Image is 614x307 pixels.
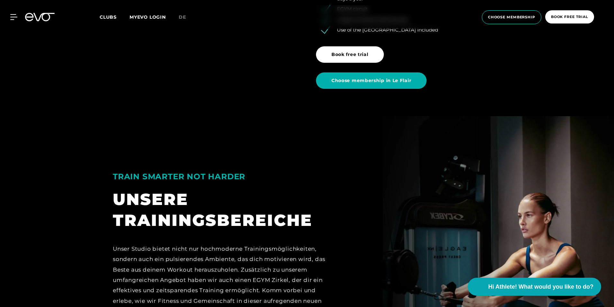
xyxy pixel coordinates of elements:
[100,14,117,20] span: Clubs
[316,42,386,68] a: Book free trial
[551,14,588,20] span: book free trial
[468,278,601,296] button: Hi Athlete! What would you like to do?
[543,10,596,24] a: book free trial
[100,14,130,20] a: Clubs
[179,14,194,21] a: de
[113,189,334,231] div: UNSERE TRAININGSBEREICHE
[480,10,543,24] a: choose membership
[488,14,535,20] span: choose membership
[316,68,429,94] a: Choose membership in Le Flair
[331,77,411,84] span: Choose membership in Le Flair
[488,283,593,291] span: Hi Athlete! What would you like to do?
[179,14,186,20] span: de
[113,169,334,184] div: TRAIN SMARTER NOT HARDER
[130,14,166,20] a: MYEVO LOGIN
[331,51,368,58] span: Book free trial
